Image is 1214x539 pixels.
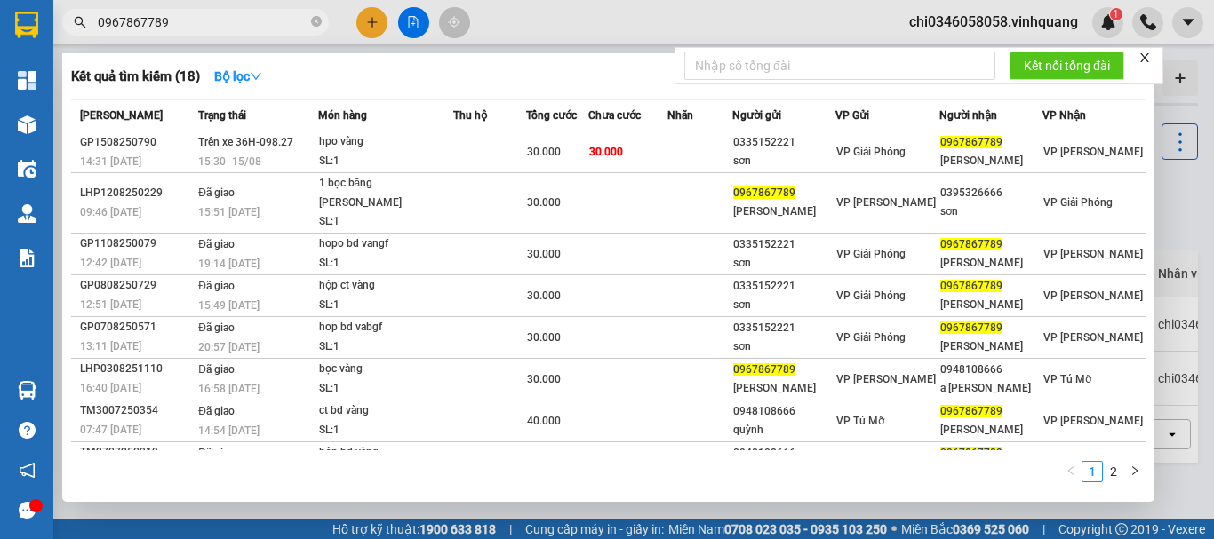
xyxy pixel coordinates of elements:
[80,424,141,436] span: 07:47 [DATE]
[19,462,36,479] span: notification
[940,280,1002,292] span: 0967867789
[1124,461,1146,482] li: Next Page
[733,337,835,356] div: sơn
[1010,52,1124,80] button: Kết nối tổng đài
[1103,461,1124,482] li: 2
[319,296,452,315] div: SL: 1
[1124,461,1146,482] button: right
[319,152,452,171] div: SL: 1
[319,174,452,212] div: 1 bọc băng [PERSON_NAME]
[1060,461,1082,482] button: left
[527,196,561,209] span: 30.000
[250,70,262,83] span: down
[319,276,452,296] div: hộp ct vàng
[74,16,86,28] span: search
[15,12,38,38] img: logo-vxr
[80,234,193,253] div: GP1108250079
[198,238,235,250] span: Đã giao
[319,421,452,440] div: SL: 1
[198,155,261,168] span: 15:30 - 15/08
[1060,461,1082,482] li: Previous Page
[1043,415,1143,427] span: VP [PERSON_NAME]
[198,109,246,122] span: Trạng thái
[940,379,1042,398] div: a [PERSON_NAME]
[1042,109,1086,122] span: VP Nhận
[80,360,193,378] div: LHP0308251110
[18,71,36,90] img: dashboard-icon
[527,289,561,302] span: 30.000
[80,155,141,168] span: 14:31 [DATE]
[1130,465,1140,476] span: right
[1043,146,1143,158] span: VP [PERSON_NAME]
[98,12,307,32] input: Tìm tên, số ĐT hoặc mã đơn
[940,296,1042,314] div: [PERSON_NAME]
[1066,465,1076,476] span: left
[527,415,561,427] span: 40.000
[18,204,36,223] img: warehouse-icon
[733,277,835,296] div: 0335152221
[319,212,452,232] div: SL: 1
[80,443,193,462] div: TM2707250919
[588,109,641,122] span: Chưa cước
[19,422,36,439] span: question-circle
[940,447,1002,459] span: 0967867789
[319,318,452,337] div: hop bd vabgf
[80,257,141,269] span: 12:42 [DATE]
[80,298,141,311] span: 12:51 [DATE]
[80,206,141,218] span: 09:46 [DATE]
[940,405,1002,417] span: 0967867789
[198,206,260,218] span: 15:51 [DATE]
[939,109,997,122] span: Người nhận
[1043,373,1091,385] span: VP Tú Mỡ
[589,146,623,158] span: 30.000
[940,321,1002,334] span: 0967867789
[71,67,200,86] h3: Kết quả tìm kiếm ( 18 )
[18,115,36,134] img: warehouse-icon
[733,186,795,199] span: 0967867789
[200,62,276,91] button: Bộ lọcdown
[319,360,452,379] div: bọc vàng
[80,133,193,152] div: GP1508250790
[198,405,235,417] span: Đã giao
[684,52,995,80] input: Nhập số tổng đài
[940,361,1042,379] div: 0948108666
[940,184,1042,202] div: 0395326666
[733,254,835,273] div: sơn
[733,421,835,440] div: quỳnh
[940,337,1042,356] div: [PERSON_NAME]
[198,447,235,459] span: Đã giao
[311,16,322,27] span: close-circle
[319,132,452,152] div: hpo vàng
[526,109,577,122] span: Tổng cước
[733,133,835,152] div: 0335152221
[1043,196,1113,209] span: VP Giải Phóng
[733,296,835,314] div: sơn
[198,136,293,148] span: Trên xe 36H-098.27
[319,337,452,357] div: SL: 1
[732,109,781,122] span: Người gửi
[198,341,260,353] span: 20:57 [DATE]
[527,331,561,344] span: 30.000
[940,152,1042,170] div: [PERSON_NAME]
[80,109,163,122] span: [PERSON_NAME]
[940,136,1002,148] span: 0967867789
[836,248,906,260] span: VP Giải Phóng
[835,109,869,122] span: VP Gửi
[18,381,36,400] img: warehouse-icon
[1043,331,1143,344] span: VP [PERSON_NAME]
[733,363,795,376] span: 0967867789
[19,502,36,519] span: message
[940,238,1002,250] span: 0967867789
[198,186,235,199] span: Đã giao
[214,69,262,83] strong: Bộ lọc
[80,340,141,353] span: 13:11 [DATE]
[18,249,36,267] img: solution-icon
[198,424,260,437] span: 14:54 [DATE]
[733,379,835,398] div: [PERSON_NAME]
[198,363,235,376] span: Đã giao
[198,383,260,395] span: 16:58 [DATE]
[733,152,835,170] div: sơn
[1043,289,1143,302] span: VP [PERSON_NAME]
[1024,56,1110,75] span: Kết nối tổng đài
[940,254,1042,273] div: [PERSON_NAME]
